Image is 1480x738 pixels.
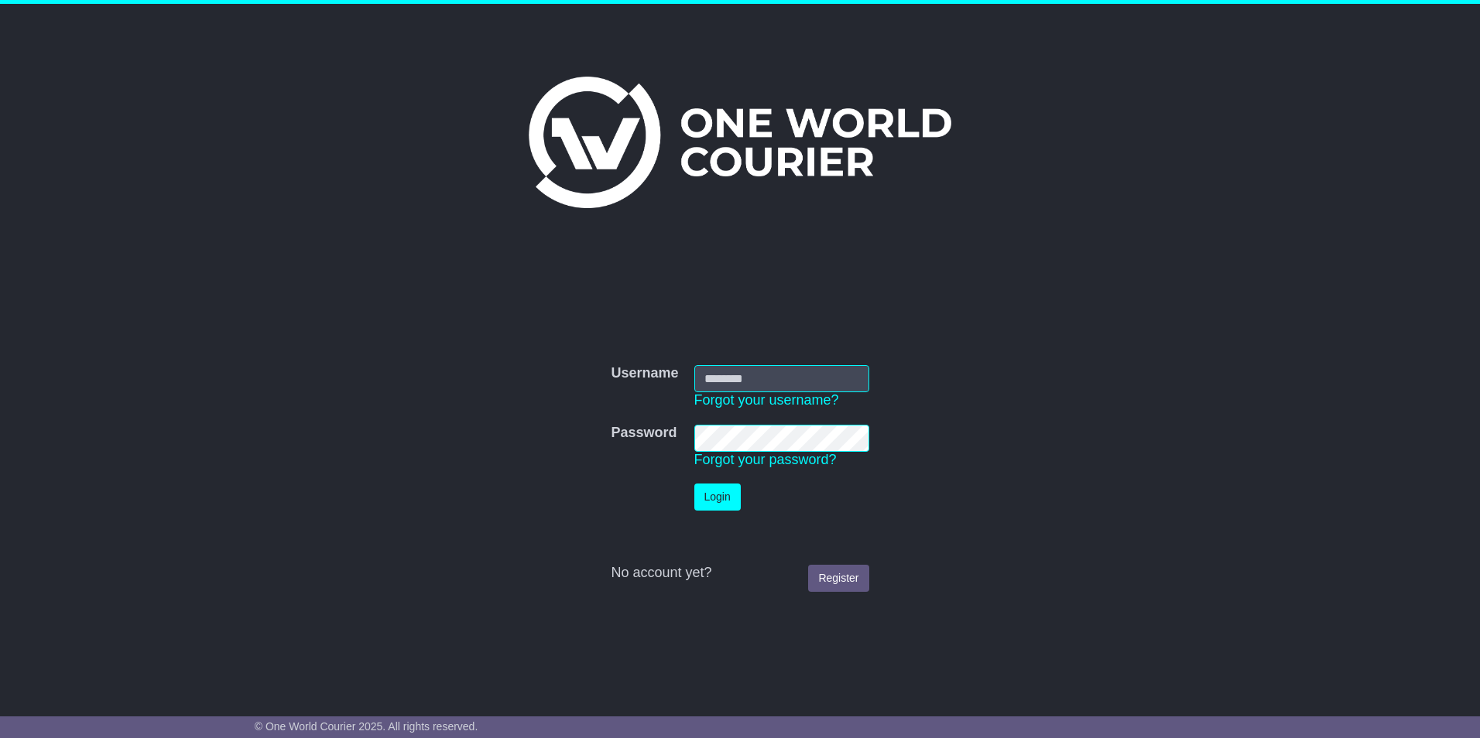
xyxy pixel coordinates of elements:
div: No account yet? [611,565,868,582]
a: Register [808,565,868,592]
a: Forgot your username? [694,392,839,408]
button: Login [694,483,741,511]
span: © One World Courier 2025. All rights reserved. [255,720,478,733]
label: Password [611,425,677,442]
label: Username [611,365,678,382]
img: One World [529,77,951,208]
a: Forgot your password? [694,452,837,467]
